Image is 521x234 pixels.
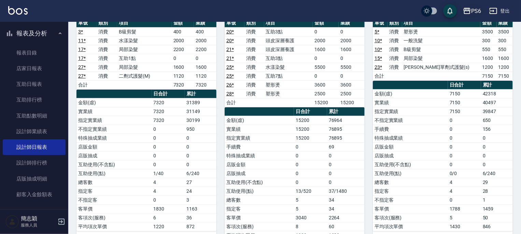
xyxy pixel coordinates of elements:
[481,151,513,160] td: 0
[339,19,365,28] th: 業績
[97,27,117,36] td: 消費
[76,142,152,151] td: 店販金額
[313,80,339,89] td: 3600
[388,36,402,45] td: 消費
[402,63,481,72] td: [PERSON_NAME]單劑式護髮(s)
[264,19,313,28] th: 項目
[327,196,365,204] td: 34
[194,63,216,72] td: 1600
[481,187,513,196] td: 28
[339,45,365,54] td: 1600
[481,142,513,151] td: 0
[497,72,513,80] td: 7150
[327,142,365,151] td: 69
[402,54,481,63] td: 局部染髮
[373,204,448,213] td: 客單價
[172,80,194,89] td: 7320
[194,19,216,28] th: 業績
[76,160,152,169] td: 互助使用(不含點)
[76,98,152,107] td: 金額(虛)
[244,36,264,45] td: 消費
[373,19,513,81] table: a dense table
[497,63,513,72] td: 1200
[264,54,313,63] td: 互助3點
[481,196,513,204] td: 1
[373,81,513,231] table: a dense table
[97,19,117,28] th: 類別
[448,204,481,213] td: 1788
[152,196,185,204] td: 0
[402,19,481,28] th: 項目
[76,107,152,116] td: 實業績
[471,7,481,15] div: PS6
[313,54,339,63] td: 0
[313,98,339,107] td: 15200
[76,151,152,160] td: 店販抽成
[448,151,481,160] td: 0
[185,160,216,169] td: 0
[76,178,152,187] td: 總客數
[172,72,194,80] td: 1120
[373,98,448,107] td: 實業績
[76,116,152,125] td: 指定實業績
[497,36,513,45] td: 300
[194,54,216,63] td: 0
[448,98,481,107] td: 7150
[327,160,365,169] td: 0
[185,187,216,196] td: 24
[373,72,388,80] td: 合計
[225,204,294,213] td: 指定客
[76,125,152,134] td: 不指定實業績
[225,178,294,187] td: 互助使用(不含點)
[117,72,172,80] td: 二劑式護髮(M)
[373,178,448,187] td: 總客數
[327,213,365,222] td: 2264
[294,204,327,213] td: 5
[152,90,185,98] th: 日合計
[294,213,327,222] td: 3040
[225,98,244,107] td: 合計
[339,98,365,107] td: 15200
[152,222,185,231] td: 1220
[152,142,185,151] td: 0
[481,116,513,125] td: 650
[172,54,194,63] td: 0
[225,134,294,142] td: 指定實業績
[117,45,172,54] td: 局部染髮
[5,215,19,229] img: Person
[264,89,313,98] td: 塑形燙
[76,90,216,231] table: a dense table
[480,27,496,36] td: 3500
[448,222,481,231] td: 1430
[327,125,365,134] td: 76895
[487,5,513,17] button: 登出
[481,81,513,90] th: 累計
[481,98,513,107] td: 40497
[339,36,365,45] td: 2000
[294,178,327,187] td: 0
[152,160,185,169] td: 0
[244,72,264,80] td: 消費
[185,134,216,142] td: 0
[339,54,365,63] td: 0
[97,54,117,63] td: 消費
[117,63,172,72] td: 局部染髮
[373,222,448,231] td: 平均項次單價
[225,19,244,28] th: 單號
[373,169,448,178] td: 互助使用(點)
[225,222,294,231] td: 客項次(服務)
[402,36,481,45] td: 一般洗髮
[76,204,152,213] td: 客單價
[294,160,327,169] td: 0
[185,196,216,204] td: 3
[194,45,216,54] td: 2200
[225,187,294,196] td: 互助使用(點)
[3,187,66,202] a: 顧客入金餘額表
[244,19,264,28] th: 類別
[373,107,448,116] td: 指定實業績
[327,151,365,160] td: 0
[327,187,365,196] td: 37/1480
[443,4,457,18] button: save
[97,45,117,54] td: 消費
[448,125,481,134] td: 0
